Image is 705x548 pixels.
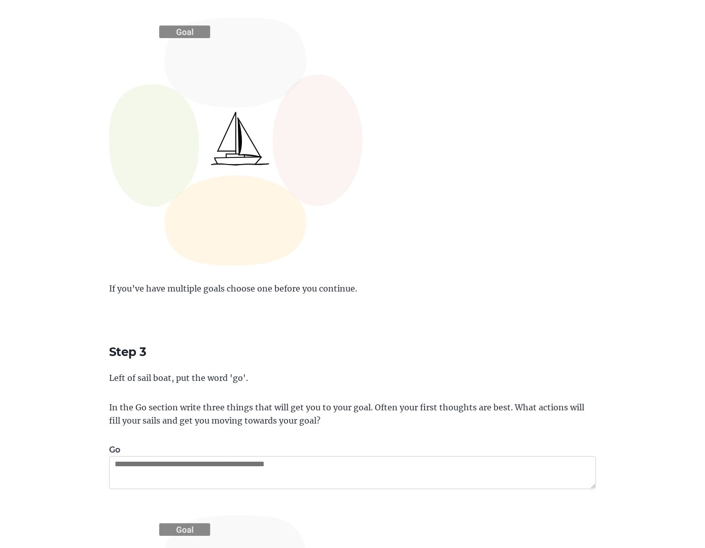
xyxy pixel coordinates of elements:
p: If you’ve have multiple goals choose one before you continue. [109,282,596,295]
textarea: Go [109,456,596,489]
label: Go [109,443,596,505]
h4: Step 3 [109,346,596,359]
p: Left of sail boat, put the word 'go'. [109,371,596,384]
p: In the Go section write three things that will get you to your goal. Often your first thoughts ar... [109,401,596,427]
